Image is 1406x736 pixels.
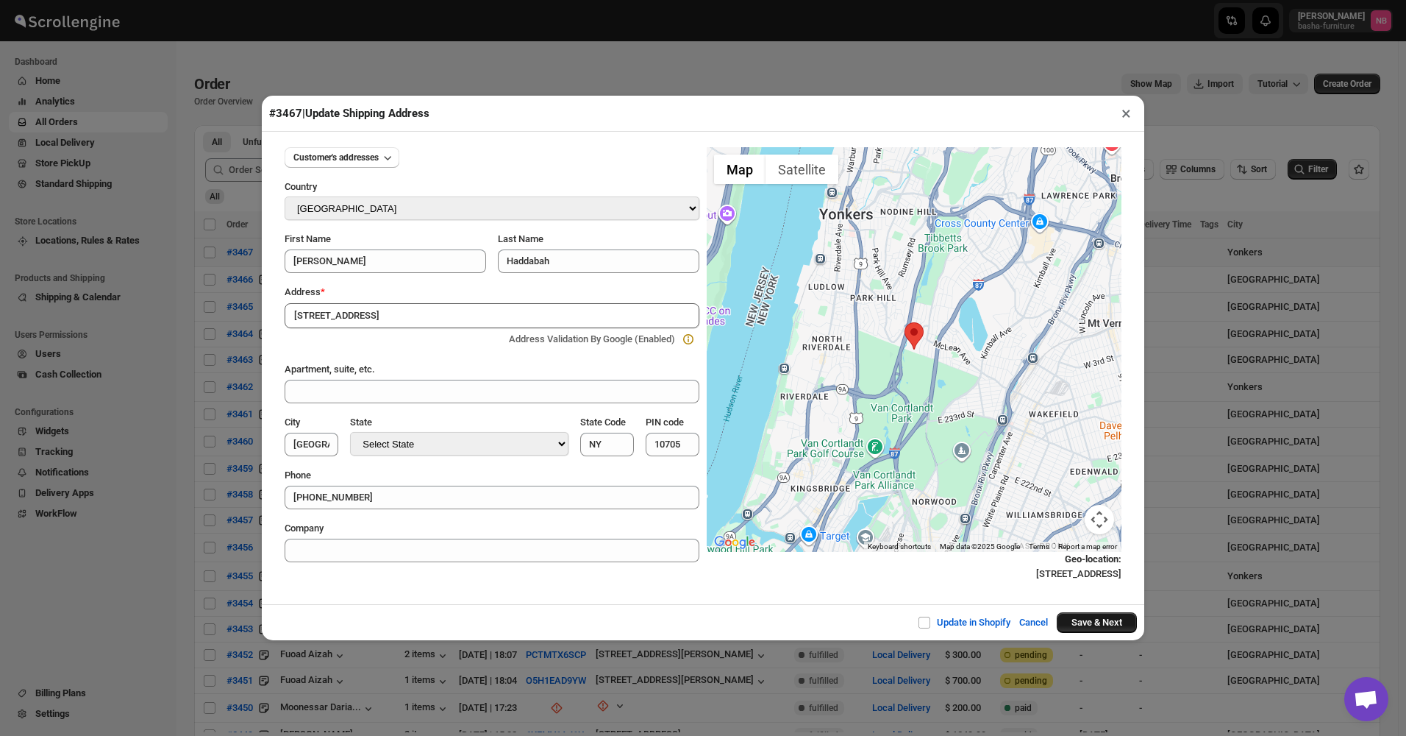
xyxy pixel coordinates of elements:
[509,333,675,344] span: Address Validation By Google (Enabled)
[293,152,379,163] span: Customer's addresses
[1116,103,1137,124] button: ×
[285,303,699,328] input: Enter a address
[1065,553,1121,565] b: Geo-location :
[350,415,568,432] div: State
[1344,677,1388,721] a: Open chat
[269,107,429,120] span: #3467 | Update Shipping Address
[285,147,399,168] button: Customer's addresses
[707,552,1121,581] div: [STREET_ADDRESS]
[498,233,543,244] span: Last Name
[710,533,759,552] img: Google
[646,417,684,428] span: PIN code
[1057,612,1137,633] button: Save & Next
[285,180,699,197] div: Country
[710,533,759,552] a: Open this area in Google Maps (opens a new window)
[1010,608,1057,637] button: Cancel
[909,608,1019,637] button: Update in Shopify
[1085,505,1114,534] button: Map camera controls
[714,155,766,184] button: Show street map
[937,617,1010,628] span: Update in Shopify
[766,155,838,184] button: Show satellite imagery
[285,417,300,428] span: City
[285,364,375,375] span: Apartment, suite, etc.
[1029,542,1049,551] a: Terms
[285,523,324,534] span: Company
[285,470,311,481] span: Phone
[285,233,331,244] span: First Name
[285,285,699,300] div: Address
[940,542,1020,551] span: Map data ©2025 Google
[580,417,626,428] span: State Code
[1058,542,1117,551] a: Report a map error
[868,542,931,552] button: Keyboard shortcuts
